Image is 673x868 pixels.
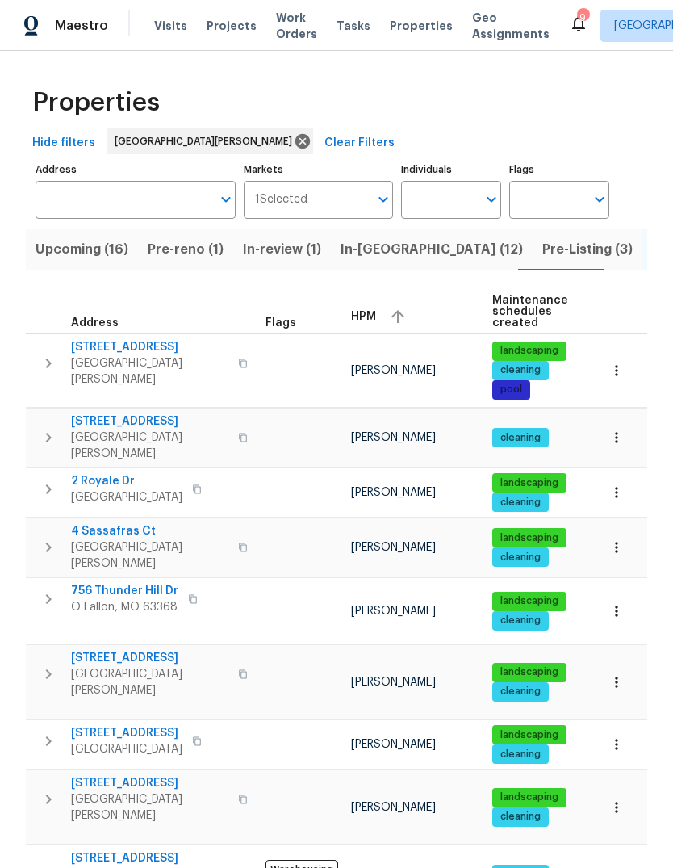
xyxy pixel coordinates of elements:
span: O Fallon, MO 63368 [71,599,178,615]
div: [GEOGRAPHIC_DATA][PERSON_NAME] [107,128,313,154]
span: landscaping [494,728,565,742]
span: 2 Royale Dr [71,473,182,489]
span: [GEOGRAPHIC_DATA][PERSON_NAME] [71,430,228,462]
span: Properties [32,94,160,111]
span: landscaping [494,665,565,679]
span: Maestro [55,18,108,34]
span: [STREET_ADDRESS] [71,339,228,355]
span: [GEOGRAPHIC_DATA][PERSON_NAME] [115,133,299,149]
span: cleaning [494,496,547,509]
label: Flags [509,165,609,174]
span: Geo Assignments [472,10,550,42]
span: [STREET_ADDRESS] [71,850,228,866]
span: 4 Sassafras Ct [71,523,228,539]
span: landscaping [494,790,565,804]
label: Address [36,165,236,174]
label: Markets [244,165,394,174]
span: [GEOGRAPHIC_DATA][PERSON_NAME] [71,791,228,824]
span: [GEOGRAPHIC_DATA][PERSON_NAME] [71,355,228,388]
span: cleaning [494,810,547,824]
span: [STREET_ADDRESS] [71,775,228,791]
span: Visits [154,18,187,34]
span: cleaning [494,431,547,445]
span: [PERSON_NAME] [351,677,436,688]
button: Open [588,188,611,211]
span: [STREET_ADDRESS] [71,413,228,430]
span: Pre-Listing (3) [542,238,633,261]
span: Hide filters [32,133,95,153]
span: Tasks [336,20,370,31]
span: Flags [265,317,296,329]
span: [PERSON_NAME] [351,365,436,376]
span: Work Orders [276,10,317,42]
span: [GEOGRAPHIC_DATA][PERSON_NAME] [71,539,228,572]
div: 9 [577,10,588,26]
span: Properties [390,18,453,34]
span: [GEOGRAPHIC_DATA] [71,489,182,505]
span: [GEOGRAPHIC_DATA][PERSON_NAME] [71,666,228,698]
span: [PERSON_NAME] [351,487,436,498]
span: cleaning [494,614,547,627]
span: pool [494,383,529,396]
button: Open [372,188,395,211]
span: landscaping [494,344,565,358]
span: In-[GEOGRAPHIC_DATA] (12) [341,238,523,261]
span: Upcoming (16) [36,238,128,261]
span: [PERSON_NAME] [351,432,436,443]
button: Clear Filters [318,128,401,158]
span: [GEOGRAPHIC_DATA] [71,741,182,757]
span: HPM [351,311,376,322]
button: Hide filters [26,128,102,158]
span: Maintenance schedules created [492,295,568,329]
span: cleaning [494,748,547,761]
span: Address [71,317,119,329]
label: Individuals [401,165,501,174]
span: Clear Filters [324,133,395,153]
span: In-review (1) [243,238,321,261]
span: Projects [207,18,257,34]
span: 756 Thunder Hill Dr [71,583,178,599]
span: [PERSON_NAME] [351,606,436,617]
span: 1 Selected [255,193,307,207]
button: Open [480,188,503,211]
span: [PERSON_NAME] [351,739,436,750]
span: cleaning [494,685,547,698]
span: Pre-reno (1) [148,238,224,261]
span: cleaning [494,551,547,564]
span: landscaping [494,531,565,545]
span: landscaping [494,594,565,608]
span: [STREET_ADDRESS] [71,725,182,741]
button: Open [215,188,237,211]
span: [PERSON_NAME] [351,802,436,813]
span: [STREET_ADDRESS] [71,650,228,666]
span: cleaning [494,363,547,377]
span: landscaping [494,476,565,490]
span: [PERSON_NAME] [351,542,436,553]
